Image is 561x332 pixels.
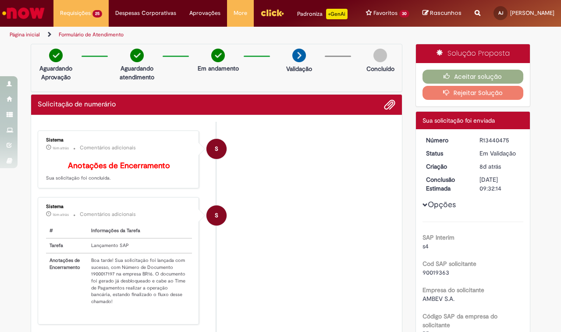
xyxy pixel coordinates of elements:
time: 29/08/2025 15:48:11 [53,145,69,151]
span: AMBEV S.A. [423,295,454,303]
b: SAP Interim [423,233,454,241]
img: check-circle-green.png [49,49,63,62]
p: +GenAi [326,9,348,19]
dt: Status [419,149,473,158]
time: 29/08/2025 15:48:09 [53,212,69,217]
b: Anotações de Encerramento [68,161,170,171]
p: Concluído [366,64,394,73]
span: Requisições [60,9,91,18]
dt: Número [419,136,473,145]
td: Boa tarde! Sua solicitação foi lançada com sucesso, com Número de Documento 1900017197 na empresa... [88,253,192,309]
p: Em andamento [198,64,239,73]
th: Tarefa [46,238,88,253]
span: s4 [423,242,429,250]
img: check-circle-green.png [211,49,225,62]
img: img-circle-grey.png [373,49,387,62]
p: Aguardando Aprovação [35,64,77,81]
span: [PERSON_NAME] [510,9,554,17]
th: # [46,224,88,238]
div: Solução Proposta [416,44,530,63]
span: S [215,138,218,159]
div: Sistema [46,204,192,209]
div: R13440475 [479,136,520,145]
a: Rascunhos [423,9,462,18]
span: Despesas Corporativas [115,9,176,18]
h2: Solicitação de numerário Histórico de tíquete [38,101,116,109]
dt: Conclusão Estimada [419,175,473,193]
p: Sua solicitação foi concluída. [46,162,192,182]
span: More [234,9,247,18]
span: AJ [498,10,503,16]
div: 22/08/2025 15:32:10 [479,162,520,171]
a: Formulário de Atendimento [59,31,124,38]
p: Aguardando atendimento [116,64,158,81]
small: Comentários adicionais [80,211,136,218]
img: click_logo_yellow_360x200.png [260,6,284,19]
div: [DATE] 09:32:14 [479,175,520,193]
div: System [206,205,227,226]
td: Lançamento SAP [88,238,192,253]
p: Validação [286,64,312,73]
button: Rejeitar Solução [423,86,524,100]
div: Sistema [46,138,192,143]
span: 30 [399,10,409,18]
span: 90019363 [423,268,449,276]
span: S [215,205,218,226]
b: Empresa do solicitante [423,286,484,294]
th: Informações da Tarefa [88,224,192,238]
span: 25 [92,10,102,18]
span: Favoritos [373,9,398,18]
span: 8d atrás [479,162,501,170]
span: Aprovações [189,9,220,18]
button: Aceitar solução [423,70,524,84]
time: 22/08/2025 15:32:10 [479,162,501,170]
span: 16m atrás [53,212,69,217]
div: Em Validação [479,149,520,158]
div: Padroniza [297,9,348,19]
small: Comentários adicionais [80,144,136,152]
div: System [206,139,227,159]
img: ServiceNow [1,4,46,22]
img: check-circle-green.png [130,49,144,62]
a: Página inicial [10,31,40,38]
b: Cod SAP solicitante [423,260,476,268]
ul: Trilhas de página [7,27,367,43]
img: arrow-next.png [292,49,306,62]
span: Rascunhos [430,9,462,17]
span: Sua solicitação foi enviada [423,117,495,124]
th: Anotações de Encerramento [46,253,88,309]
button: Adicionar anexos [384,99,395,110]
span: 16m atrás [53,145,69,151]
dt: Criação [419,162,473,171]
b: Código SAP da empresa do solicitante [423,312,497,329]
